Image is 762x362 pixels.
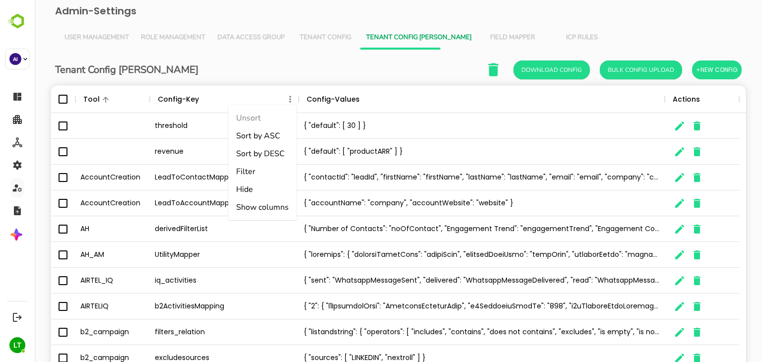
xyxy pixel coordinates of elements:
[449,34,507,42] span: Field Mapper
[106,34,171,42] span: Role Management
[264,319,630,345] div: { "listandstring": { "operators": [ "includes", "contains", "does not contains", "excludes", "is ...
[10,310,24,324] button: Logout
[657,60,707,79] button: +New Config
[325,94,337,106] button: Sort
[115,165,264,190] div: LeadToContactMapping
[193,145,262,163] li: Sort by DESC
[41,268,115,294] div: AIRTEL_IQ
[479,60,555,79] button: Download Config
[193,105,262,220] ul: Menu
[30,34,94,42] span: User Management
[115,319,264,345] div: filters_relation
[41,242,115,268] div: AH_AM
[264,294,630,319] div: { "2": { "l1IpsumdolOrsi": "AmetconsEcteturAdip", "e4SeddoeiuSmodTe": "898", "i2uTlaboreEtdoLorem...
[638,85,665,113] div: Actions
[9,337,25,353] div: LT
[565,60,647,79] button: Bulk Config Upload
[661,63,703,76] span: +New Config
[264,113,630,139] div: { "default": [ 30 ] }
[193,127,262,145] li: Sort by ASC
[264,268,630,294] div: { "sent": "WhatsappMessageSent", "delivered": "WhatsappMessageDelivered", "read": "WhatsappMessag...
[262,34,319,42] span: Tenant Config
[41,190,115,216] div: AccountCreation
[65,94,77,106] button: Sort
[115,113,264,139] div: threshold
[264,242,630,268] div: { "loremips": { "dolorsiTametCons": "adipiScin", "elitsedDoeiUsmo": "tempOrin", "utlaborEetdo": "...
[41,165,115,190] div: AccountCreation
[123,85,164,113] div: Config-Key
[9,53,21,65] div: AI
[115,139,264,165] div: revenue
[264,165,630,190] div: { "contactId": "leadId", "firstName": "firstName", "lastName": "lastName", "email": "email", "com...
[41,319,115,345] div: b2_campaign
[518,34,576,42] span: ICP Rules
[5,12,30,31] img: BambooboxLogoMark.f1c84d78b4c51b1a7b5f700c9845e183.svg
[264,139,630,165] div: { "default": [ "productARR" ] }
[41,294,115,319] div: AIRTELIQ
[115,190,264,216] div: LeadToAccountMapping
[272,85,325,113] div: Config-Values
[20,62,164,78] h6: Tenant Config [PERSON_NAME]
[115,268,264,294] div: iq_activities
[249,93,262,106] button: Menu
[24,26,703,50] div: Vertical tabs example
[193,181,262,198] li: Hide
[115,242,264,268] div: UtilityMapper
[193,163,262,181] li: Filter
[331,34,437,42] span: Tenant Config [PERSON_NAME]
[264,190,630,216] div: { "accountName": "company", "accountWebsite": "website" }
[115,216,264,242] div: derivedFilterList
[41,216,115,242] div: AH
[193,198,262,216] li: Show columns
[49,85,65,113] div: Tool
[115,294,264,319] div: b2ActivitiesMapping
[264,216,630,242] div: { "Number of Contacts": "noOfContact", "Engagement Trend": "engagementTrend", "Engagement Compari...
[183,34,250,42] span: Data Access Group
[164,94,176,106] button: Sort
